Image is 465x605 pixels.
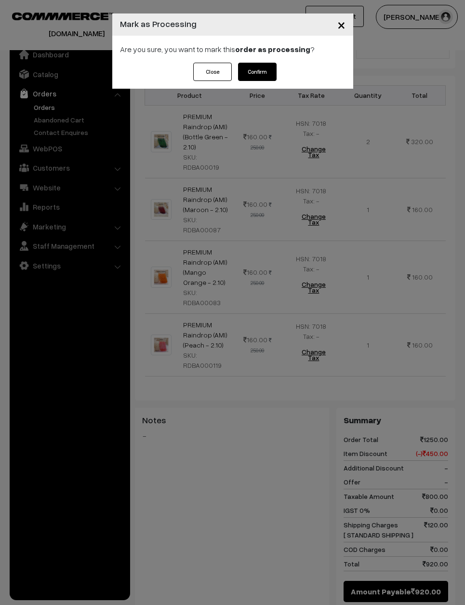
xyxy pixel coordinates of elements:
div: Are you sure, you want to mark this ? [112,36,353,63]
strong: order as processing [235,44,310,54]
h4: Mark as Processing [120,17,197,30]
button: Close [193,63,232,81]
span: × [337,15,345,33]
button: Close [330,10,353,40]
button: Confirm [238,63,277,81]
